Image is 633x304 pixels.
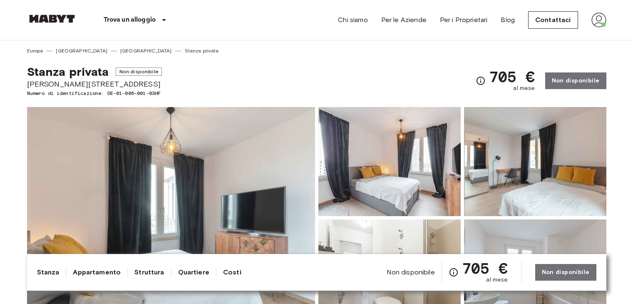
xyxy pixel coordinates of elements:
a: Contattaci [528,11,578,29]
a: [GEOGRAPHIC_DATA] [120,47,172,55]
span: Stanza privata [27,65,109,79]
a: Struttura [134,267,164,277]
a: Europa [27,47,43,55]
span: Numero di identificazione: DE-01-006-001-03HF [27,90,162,97]
a: Per i Proprietari [440,15,488,25]
span: Non disponibile [116,67,162,76]
a: Per le Aziende [381,15,427,25]
span: Non disponibile [387,268,434,277]
a: Quartiere [178,267,209,277]
a: [GEOGRAPHIC_DATA] [56,47,107,55]
a: Stanza privata [185,47,219,55]
span: [PERSON_NAME][STREET_ADDRESS] [27,79,162,90]
svg: Verifica i dettagli delle spese nella sezione 'Riassunto dei Costi'. Si prega di notare che gli s... [449,267,459,277]
a: Costi [223,267,241,277]
a: Blog [501,15,515,25]
span: al mese [486,276,508,284]
span: 705 € [462,261,508,276]
span: 705 € [489,69,535,84]
a: Stanza [37,267,60,277]
img: Picture of unit DE-01-006-001-03HF [318,107,461,216]
svg: Verifica i dettagli delle spese nella sezione 'Riassunto dei Costi'. Si prega di notare che gli s... [476,76,486,86]
span: al mese [513,84,535,92]
img: avatar [591,12,606,27]
img: Picture of unit DE-01-006-001-03HF [464,107,606,216]
a: Chi siamo [338,15,367,25]
a: Appartamento [73,267,121,277]
p: Trova un alloggio [104,15,156,25]
img: Habyt [27,15,77,23]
